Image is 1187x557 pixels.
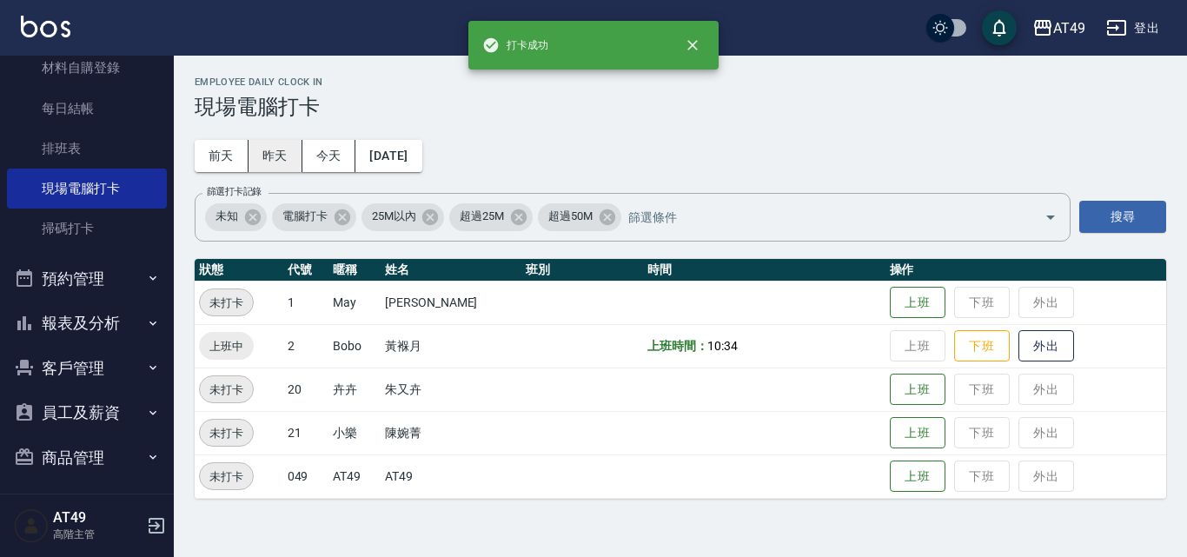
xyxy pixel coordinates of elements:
span: 未知 [205,208,249,225]
td: [PERSON_NAME] [381,281,521,324]
div: 超過25M [449,203,533,231]
button: 上班 [890,374,945,406]
label: 篩選打卡記錄 [207,185,262,198]
button: 搜尋 [1079,201,1166,233]
td: 小樂 [328,411,381,454]
h5: AT49 [53,509,142,527]
td: 1 [283,281,329,324]
span: 上班中 [199,337,254,355]
div: AT49 [1053,17,1085,39]
div: 超過50M [538,203,621,231]
td: AT49 [328,454,381,498]
span: 未打卡 [200,424,253,442]
span: 超過25M [449,208,514,225]
th: 操作 [885,259,1166,282]
th: 班別 [521,259,642,282]
button: 上班 [890,461,945,493]
a: 材料自購登錄 [7,48,167,88]
div: 25M以內 [361,203,445,231]
input: 篩選條件 [624,202,1014,232]
a: 每日結帳 [7,89,167,129]
h3: 現場電腦打卡 [195,95,1166,119]
a: 掃碼打卡 [7,209,167,249]
button: AT49 [1025,10,1092,46]
button: close [673,26,712,64]
th: 狀態 [195,259,283,282]
td: 黃褓月 [381,324,521,368]
span: 超過50M [538,208,603,225]
button: 上班 [890,287,945,319]
th: 姓名 [381,259,521,282]
button: 上班 [890,417,945,449]
th: 代號 [283,259,329,282]
button: Open [1037,203,1064,231]
th: 暱稱 [328,259,381,282]
button: 下班 [954,330,1010,362]
p: 高階主管 [53,527,142,542]
span: 未打卡 [200,467,253,486]
span: 未打卡 [200,381,253,399]
button: 昨天 [249,140,302,172]
td: 2 [283,324,329,368]
button: save [982,10,1017,45]
button: 報表及分析 [7,301,167,346]
td: May [328,281,381,324]
button: 員工及薪資 [7,390,167,435]
button: 外出 [1018,330,1074,362]
button: 行銷工具 [7,480,167,525]
span: 25M以內 [361,208,427,225]
td: AT49 [381,454,521,498]
td: 陳婉菁 [381,411,521,454]
td: 卉卉 [328,368,381,411]
button: 今天 [302,140,356,172]
td: 21 [283,411,329,454]
td: 朱又卉 [381,368,521,411]
span: 10:34 [707,339,738,353]
span: 未打卡 [200,294,253,312]
button: 預約管理 [7,256,167,302]
button: 登出 [1099,12,1166,44]
a: 現場電腦打卡 [7,169,167,209]
td: 049 [283,454,329,498]
div: 電腦打卡 [272,203,356,231]
button: [DATE] [355,140,421,172]
div: 未知 [205,203,267,231]
button: 客戶管理 [7,346,167,391]
button: 商品管理 [7,435,167,481]
th: 時間 [643,259,885,282]
span: 打卡成功 [482,36,548,54]
a: 排班表 [7,129,167,169]
h2: Employee Daily Clock In [195,76,1166,88]
b: 上班時間： [647,339,708,353]
img: Person [14,508,49,543]
td: Bobo [328,324,381,368]
button: 前天 [195,140,249,172]
span: 電腦打卡 [272,208,338,225]
img: Logo [21,16,70,37]
td: 20 [283,368,329,411]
